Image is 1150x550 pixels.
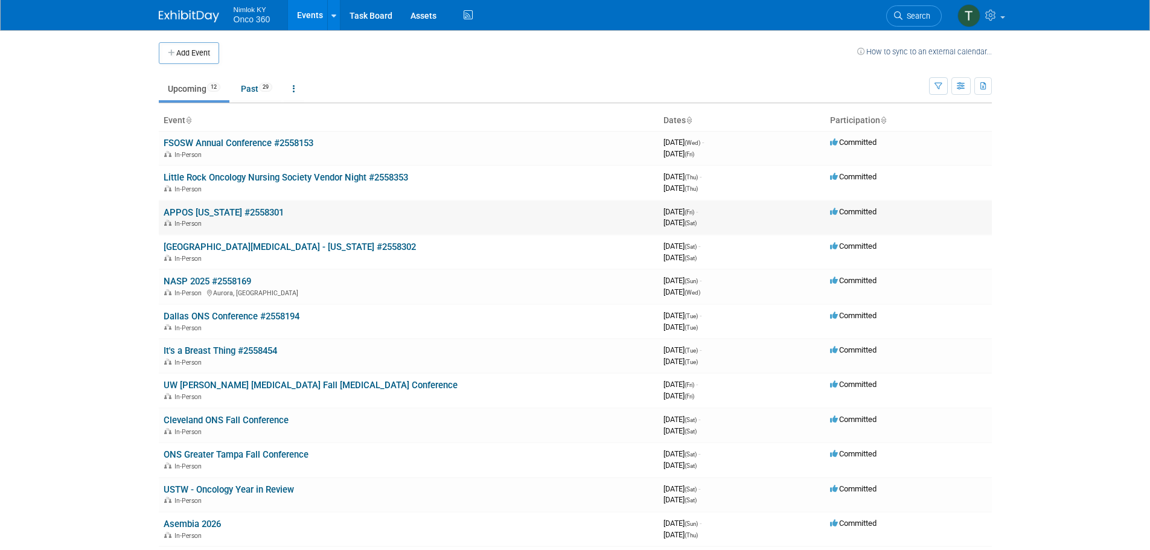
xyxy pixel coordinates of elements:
[685,451,697,458] span: (Sat)
[857,47,992,56] a: How to sync to an external calendar...
[259,83,272,92] span: 29
[663,530,698,539] span: [DATE]
[663,322,698,331] span: [DATE]
[685,324,698,331] span: (Tue)
[164,359,171,365] img: In-Person Event
[663,276,701,285] span: [DATE]
[685,151,694,158] span: (Fri)
[164,519,221,529] a: Asembia 2026
[698,484,700,493] span: -
[159,42,219,64] button: Add Event
[698,449,700,458] span: -
[685,532,698,539] span: (Thu)
[174,428,205,436] span: In-Person
[825,110,992,131] th: Participation
[164,393,171,399] img: In-Person Event
[830,449,877,458] span: Committed
[164,428,171,434] img: In-Person Event
[702,138,704,147] span: -
[164,138,313,149] a: FSOSW Annual Conference #2558153
[830,207,877,216] span: Committed
[174,255,205,263] span: In-Person
[830,380,877,389] span: Committed
[663,172,701,181] span: [DATE]
[159,10,219,22] img: ExhibitDay
[159,110,659,131] th: Event
[685,185,698,192] span: (Thu)
[174,220,205,228] span: In-Person
[663,426,697,435] span: [DATE]
[685,393,694,400] span: (Fri)
[685,209,694,216] span: (Fri)
[174,462,205,470] span: In-Person
[659,110,825,131] th: Dates
[700,276,701,285] span: -
[663,415,700,424] span: [DATE]
[164,241,416,252] a: [GEOGRAPHIC_DATA][MEDICAL_DATA] - [US_STATE] #2558302
[663,519,701,528] span: [DATE]
[663,449,700,458] span: [DATE]
[663,484,700,493] span: [DATE]
[685,243,697,250] span: (Sat)
[700,345,701,354] span: -
[663,138,704,147] span: [DATE]
[686,115,692,125] a: Sort by Start Date
[164,415,289,426] a: Cleveland ONS Fall Conference
[164,276,251,287] a: NASP 2025 #2558169
[185,115,191,125] a: Sort by Event Name
[164,484,294,495] a: USTW - Oncology Year in Review
[830,276,877,285] span: Committed
[164,287,654,297] div: Aurora, [GEOGRAPHIC_DATA]
[164,449,308,460] a: ONS Greater Tampa Fall Conference
[663,357,698,366] span: [DATE]
[663,495,697,504] span: [DATE]
[234,14,270,24] span: Onco 360
[174,532,205,540] span: In-Person
[957,4,980,27] img: Tim Bugaile
[685,417,697,423] span: (Sat)
[164,324,171,330] img: In-Person Event
[830,311,877,320] span: Committed
[700,172,701,181] span: -
[685,347,698,354] span: (Tue)
[164,289,171,295] img: In-Person Event
[663,287,700,296] span: [DATE]
[830,484,877,493] span: Committed
[663,149,694,158] span: [DATE]
[696,380,698,389] span: -
[685,462,697,469] span: (Sat)
[698,415,700,424] span: -
[886,5,942,27] a: Search
[696,207,698,216] span: -
[685,382,694,388] span: (Fri)
[685,428,697,435] span: (Sat)
[902,11,930,21] span: Search
[174,497,205,505] span: In-Person
[232,77,281,100] a: Past29
[164,462,171,468] img: In-Person Event
[700,311,701,320] span: -
[685,486,697,493] span: (Sat)
[164,497,171,503] img: In-Person Event
[830,172,877,181] span: Committed
[174,185,205,193] span: In-Person
[234,2,270,15] span: Nimlok KY
[830,241,877,251] span: Committed
[164,255,171,261] img: In-Person Event
[685,520,698,527] span: (Sun)
[685,289,700,296] span: (Wed)
[164,220,171,226] img: In-Person Event
[174,151,205,159] span: In-Person
[685,174,698,181] span: (Thu)
[685,497,697,504] span: (Sat)
[164,185,171,191] img: In-Person Event
[685,139,700,146] span: (Wed)
[685,278,698,284] span: (Sun)
[164,345,277,356] a: It's a Breast Thing #2558454
[663,345,701,354] span: [DATE]
[174,359,205,366] span: In-Person
[164,311,299,322] a: Dallas ONS Conference #2558194
[159,77,229,100] a: Upcoming12
[663,253,697,262] span: [DATE]
[663,218,697,227] span: [DATE]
